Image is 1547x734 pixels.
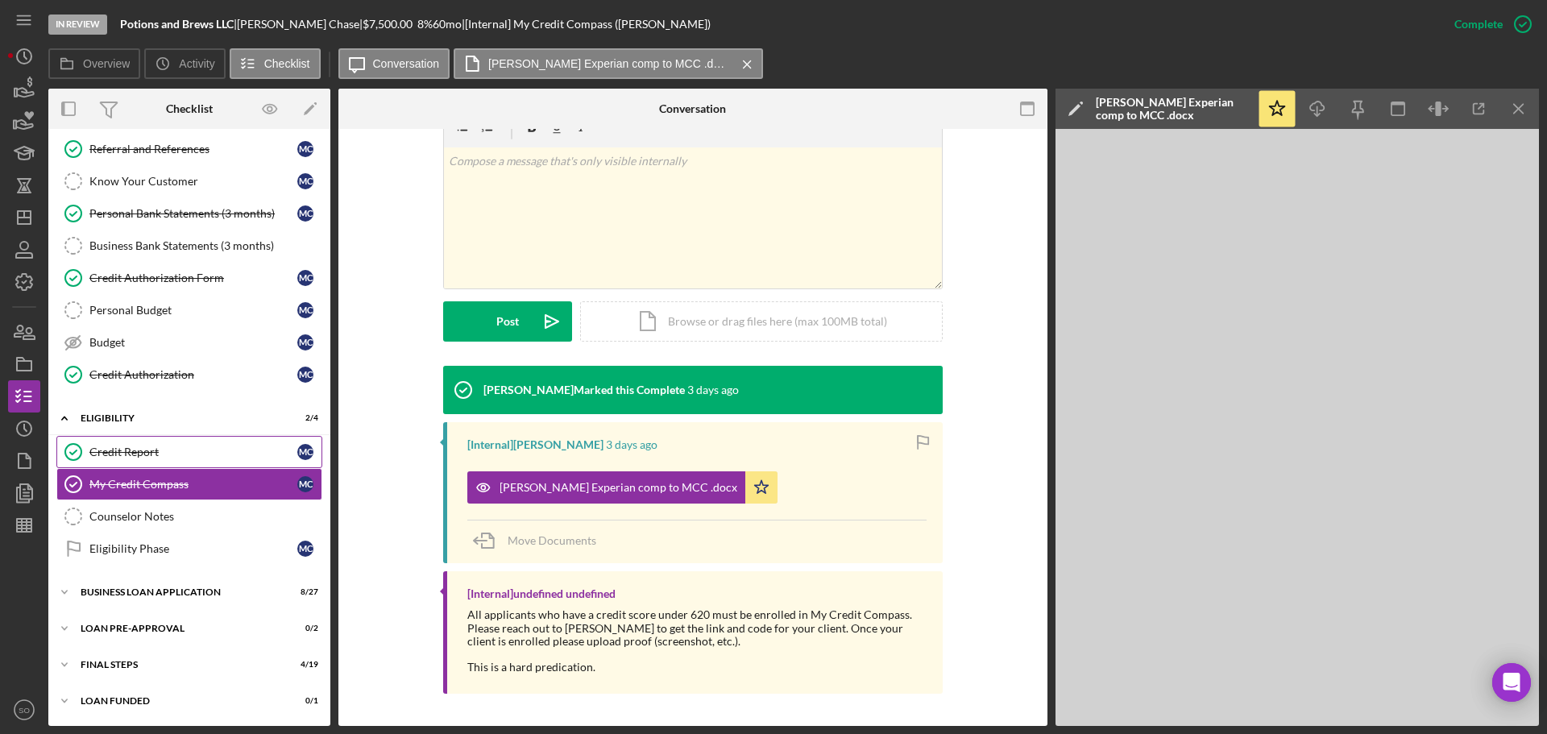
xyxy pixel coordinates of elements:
[81,660,278,670] div: FINAL STEPS
[89,239,321,252] div: Business Bank Statements (3 months)
[467,661,927,674] div: This is a hard predication.
[483,384,685,396] div: [PERSON_NAME] Marked this Complete
[264,57,310,70] label: Checklist
[89,175,297,188] div: Know Your Customer
[81,624,278,633] div: LOAN PRE-APPROVAL
[56,468,322,500] a: My Credit CompassMC
[89,478,297,491] div: My Credit Compass
[606,438,657,451] time: 2025-08-25 17:58
[467,438,603,451] div: [Internal] [PERSON_NAME]
[289,624,318,633] div: 0 / 2
[297,205,313,222] div: M C
[89,336,297,349] div: Budget
[417,18,433,31] div: 8 %
[1454,8,1503,40] div: Complete
[488,57,730,70] label: [PERSON_NAME] Experian comp to MCC .docx
[659,102,726,115] div: Conversation
[297,270,313,286] div: M C
[56,359,322,391] a: Credit AuthorizationMC
[289,696,318,706] div: 0 / 1
[89,272,297,284] div: Credit Authorization Form
[508,533,596,547] span: Move Documents
[56,230,322,262] a: Business Bank Statements (3 months)
[467,471,778,504] button: [PERSON_NAME] Experian comp to MCC .docx
[56,436,322,468] a: Credit ReportMC
[89,368,297,381] div: Credit Authorization
[83,57,130,70] label: Overview
[56,294,322,326] a: Personal BudgetMC
[1492,663,1531,702] div: Open Intercom Messenger
[237,18,363,31] div: [PERSON_NAME] Chase |
[56,500,322,533] a: Counselor Notes
[297,302,313,318] div: M C
[462,18,711,31] div: | [Internal] My Credit Compass ([PERSON_NAME])
[443,301,572,342] button: Post
[687,384,739,396] time: 2025-08-25 17:58
[1438,8,1539,40] button: Complete
[56,326,322,359] a: BudgetMC
[48,48,140,79] button: Overview
[467,608,927,647] div: All applicants who have a credit score under 620 must be enrolled in My Credit Compass. Please re...
[89,304,297,317] div: Personal Budget
[297,367,313,383] div: M C
[89,143,297,156] div: Referral and References
[81,696,278,706] div: LOAN FUNDED
[454,48,763,79] button: [PERSON_NAME] Experian comp to MCC .docx
[289,413,318,423] div: 2 / 4
[230,48,321,79] button: Checklist
[297,141,313,157] div: M C
[89,207,297,220] div: Personal Bank Statements (3 months)
[56,533,322,565] a: Eligibility PhaseMC
[297,476,313,492] div: M C
[297,541,313,557] div: M C
[433,18,462,31] div: 60 mo
[467,587,616,600] div: [Internal] undefined undefined
[1056,129,1539,726] iframe: Document Preview
[166,102,213,115] div: Checklist
[297,334,313,350] div: M C
[8,694,40,726] button: SO
[56,197,322,230] a: Personal Bank Statements (3 months)MC
[297,444,313,460] div: M C
[89,542,297,555] div: Eligibility Phase
[467,520,612,561] button: Move Documents
[56,262,322,294] a: Credit Authorization FormMC
[48,15,107,35] div: In Review
[500,481,737,494] div: [PERSON_NAME] Experian comp to MCC .docx
[1096,96,1249,122] div: [PERSON_NAME] Experian comp to MCC .docx
[120,18,237,31] div: |
[56,133,322,165] a: Referral and ReferencesMC
[338,48,450,79] button: Conversation
[496,301,519,342] div: Post
[373,57,440,70] label: Conversation
[289,587,318,597] div: 8 / 27
[19,706,30,715] text: SO
[363,18,417,31] div: $7,500.00
[144,48,225,79] button: Activity
[89,446,297,458] div: Credit Report
[56,165,322,197] a: Know Your CustomerMC
[81,413,278,423] div: ELIGIBILITY
[120,17,234,31] b: Potions and Brews LLC
[179,57,214,70] label: Activity
[81,587,278,597] div: BUSINESS LOAN APPLICATION
[297,173,313,189] div: M C
[89,510,321,523] div: Counselor Notes
[289,660,318,670] div: 4 / 19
